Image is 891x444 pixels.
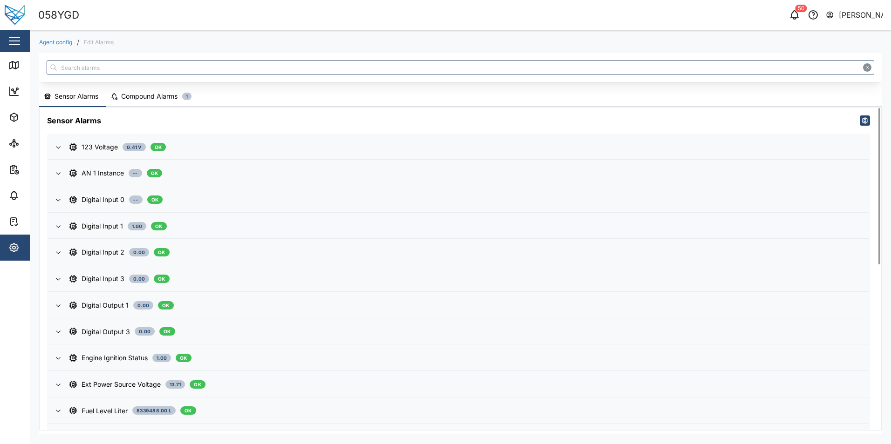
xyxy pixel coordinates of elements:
div: Compound Alarms [121,91,178,101]
div: AN 1 Instance [82,168,124,178]
div: Reports [24,164,56,175]
span: OK [164,328,171,335]
div: Digital Input 0 [82,195,124,205]
div: Tasks [24,216,50,227]
a: Agent config [39,40,72,45]
div: 123 Voltage [82,142,118,152]
span: OK [155,143,162,151]
div: Alarms [24,190,53,201]
div: 50 [795,5,807,12]
span: OK [151,169,158,177]
span: 8339488.00 L [137,407,171,414]
div: Dashboard [24,86,66,96]
button: Ext Power Source Voltage13.71OK [48,372,869,397]
div: Assets [24,112,53,122]
button: AN 1 Instance--OK [48,161,869,186]
span: -- [133,169,138,177]
button: Engine Ignition Status1.00OK [48,345,869,370]
span: 0.00 [137,302,149,309]
div: Settings [24,242,57,253]
span: -- [133,196,138,203]
span: OK [155,222,163,230]
span: 0.00 [133,275,145,283]
span: 0.00 [133,249,145,256]
button: Fuel Level Liter8339488.00 LOK [48,398,869,424]
button: Digital Input 0--OK [48,187,869,212]
div: Digital Output 1 [82,300,129,310]
span: 13.71 [170,381,181,388]
span: OK [185,407,192,414]
div: Sites [24,138,47,148]
span: 1.00 [157,354,167,362]
img: Main Logo [5,5,25,25]
div: Digital Input 1 [82,221,123,231]
button: Digital Output 10.00OK [48,293,869,318]
div: Ext Power Source Voltage [82,379,161,390]
button: 123 Voltage0.41 VOK [48,135,869,160]
button: Digital Input 30.00OK [48,266,869,291]
span: 1 [186,93,188,100]
button: Digital Output 30.00OK [48,319,869,344]
span: OK [151,196,159,203]
span: OK [180,354,187,362]
div: Edit Alarms [84,40,114,45]
div: Sensor Alarms [55,91,98,101]
span: 0.41 V [127,143,142,151]
div: Fuel Level Liter [82,406,128,416]
span: 0.00 [139,328,151,335]
div: Engine Ignition Status [82,353,148,363]
div: Map [24,60,45,70]
h5: Sensor Alarms [47,115,101,126]
span: 1.00 [132,222,142,230]
div: 058YGD [38,7,79,23]
div: / [77,39,79,46]
span: OK [194,381,201,388]
div: Digital Input 2 [82,247,124,257]
span: OK [158,275,165,283]
button: Digital Input 20.00OK [48,240,869,265]
span: OK [158,249,165,256]
div: [PERSON_NAME] [839,9,884,21]
span: OK [162,302,170,309]
input: Search alarms [47,61,874,74]
div: Digital Input 3 [82,274,124,284]
div: Digital Output 3 [82,327,130,337]
button: [PERSON_NAME] [825,8,884,21]
button: Digital Input 11.00OK [48,214,869,239]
